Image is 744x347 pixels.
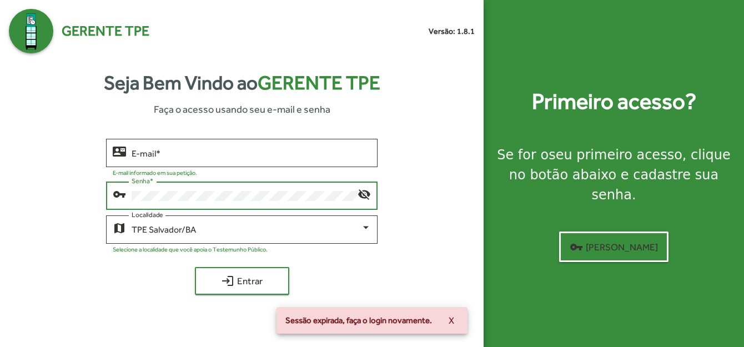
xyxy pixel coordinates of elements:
[195,267,289,295] button: Entrar
[532,85,696,118] strong: Primeiro acesso?
[429,26,475,37] small: Versão: 1.8.1
[358,187,371,200] mat-icon: visibility_off
[113,144,126,158] mat-icon: contact_mail
[258,72,380,94] span: Gerente TPE
[113,221,126,234] mat-icon: map
[104,68,380,98] strong: Seja Bem Vindo ao
[549,147,682,163] strong: seu primeiro acesso
[205,271,279,291] span: Entrar
[497,145,731,205] div: Se for o , clique no botão abaixo e cadastre sua senha.
[221,274,234,288] mat-icon: login
[440,310,463,330] button: X
[570,237,658,257] span: [PERSON_NAME]
[285,315,432,326] span: Sessão expirada, faça o login novamente.
[113,187,126,200] mat-icon: vpn_key
[62,21,149,42] span: Gerente TPE
[9,9,53,53] img: Logo Gerente
[570,240,583,254] mat-icon: vpn_key
[559,232,668,262] button: [PERSON_NAME]
[449,310,454,330] span: X
[154,102,330,117] span: Faça o acesso usando seu e-mail e senha
[113,169,197,176] mat-hint: E-mail informado em sua petição.
[113,246,268,253] mat-hint: Selecione a localidade que você apoia o Testemunho Público.
[132,224,196,235] span: TPE Salvador/BA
